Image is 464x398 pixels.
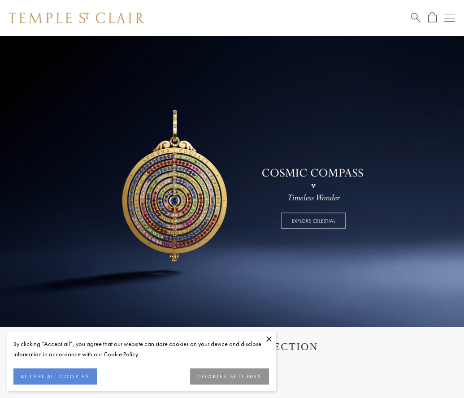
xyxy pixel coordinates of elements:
button: Open navigation [444,13,455,23]
img: Temple St. Clair [9,13,144,23]
a: Search [411,12,421,23]
button: COOKIES SETTINGS [190,368,269,385]
button: ACCEPT ALL COOKIES [13,368,97,385]
div: By clicking “Accept all”, you agree that our website can store cookies on your device and disclos... [13,339,269,359]
a: Open Shopping Bag [428,12,437,23]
